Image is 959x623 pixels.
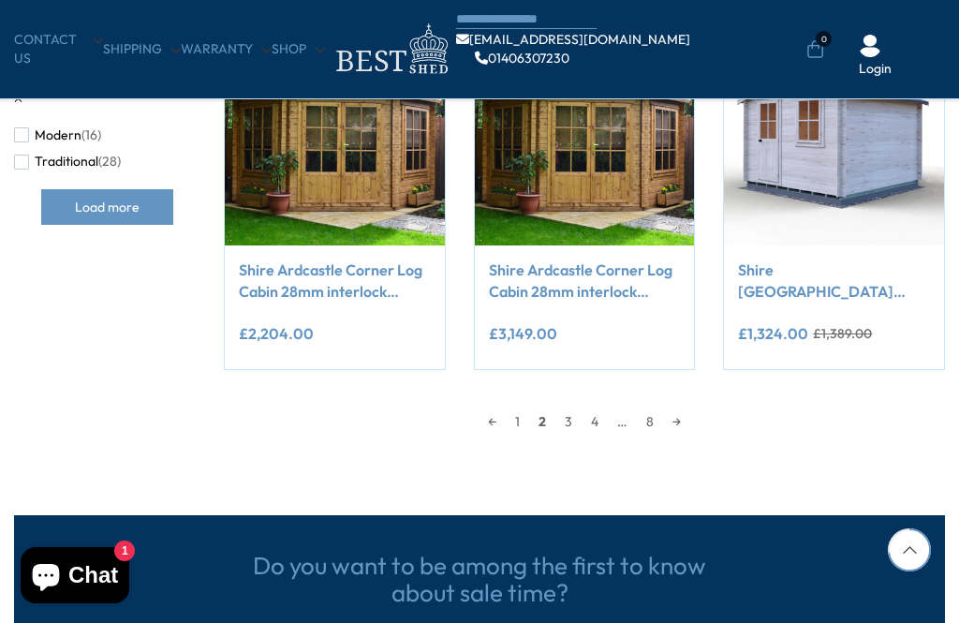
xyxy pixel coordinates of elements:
ins: £3,149.00 [489,326,557,341]
a: 3 [555,408,582,436]
a: 1 [506,408,529,436]
a: Shire Ardcastle Corner Log Cabin 28mm interlock cladding [239,260,431,302]
span: 0 [816,31,832,47]
a: Shire Ardcastle Corner Log Cabin 28mm interlock cladding with assembly included [489,260,681,302]
span: Load more [75,200,140,214]
a: Login [859,60,892,79]
a: Shop [272,40,325,59]
del: £1,389.00 [813,327,872,340]
button: Traditional [14,148,121,175]
a: 8 [637,408,663,436]
span: (28) [98,154,121,170]
img: User Icon [859,35,881,57]
a: CONTACT US [14,31,103,67]
ins: £2,204.00 [239,326,314,341]
span: 2 [529,408,555,436]
inbox-online-store-chat: Shopify online store chat [15,547,135,608]
a: 4 [582,408,608,436]
h3: Do you want to be among the first to know about sale time? [245,553,714,606]
a: [EMAIL_ADDRESS][DOMAIN_NAME] [456,33,690,46]
span: Traditional [35,154,98,170]
a: 0 [806,40,824,59]
a: Shire [GEOGRAPHIC_DATA] 10x10 Log Cabin 19mm interlock Cladding [738,260,930,302]
span: … [608,408,637,436]
button: Modern [14,122,101,149]
span: Modern [35,127,81,143]
a: Warranty [181,40,272,59]
img: logo [325,19,456,80]
button: Load more [41,189,173,225]
ins: £1,324.00 [738,326,808,341]
a: → [663,408,690,436]
span: (16) [81,127,101,143]
a: 01406307230 [475,52,569,65]
img: Shire Avesbury 10x10 Log Cabin 19mm interlock Cladding - Best Shed [724,26,944,246]
a: Shipping [103,40,181,59]
a: ← [479,408,506,436]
